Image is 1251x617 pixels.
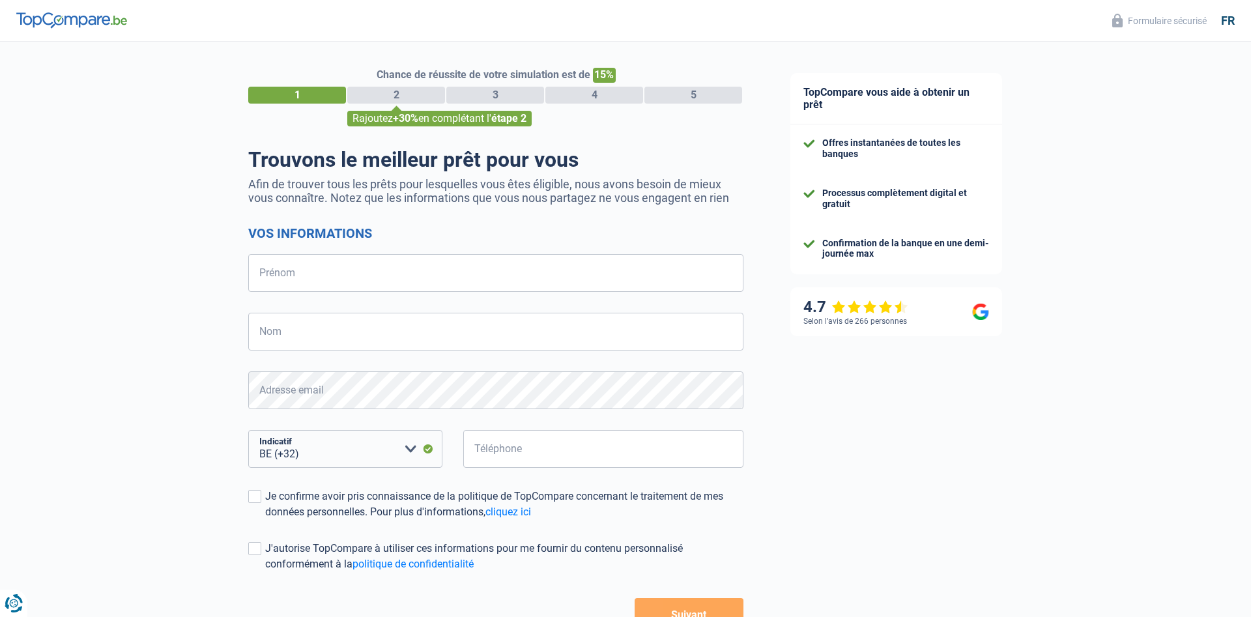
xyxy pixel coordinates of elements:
[393,112,418,124] span: +30%
[248,147,743,172] h1: Trouvons le meilleur prêt pour vous
[347,87,445,104] div: 2
[352,558,474,570] a: politique de confidentialité
[248,87,346,104] div: 1
[1221,14,1235,28] div: fr
[1104,10,1215,31] button: Formulaire sécurisé
[822,238,989,260] div: Confirmation de la banque en une demi-journée max
[248,177,743,205] p: Afin de trouver tous les prêts pour lesquelles vous êtes éligible, nous avons besoin de mieux vou...
[446,87,544,104] div: 3
[822,137,989,160] div: Offres instantanées de toutes les banques
[790,73,1002,124] div: TopCompare vous aide à obtenir un prêt
[803,298,908,317] div: 4.7
[463,430,743,468] input: 401020304
[347,111,532,126] div: Rajoutez en complétant l'
[545,87,643,104] div: 4
[16,12,127,28] img: TopCompare Logo
[803,317,907,326] div: Selon l’avis de 266 personnes
[377,68,590,81] span: Chance de réussite de votre simulation est de
[644,87,742,104] div: 5
[491,112,526,124] span: étape 2
[485,506,531,518] a: cliquez ici
[593,68,616,83] span: 15%
[248,225,743,241] h2: Vos informations
[265,489,743,520] div: Je confirme avoir pris connaissance de la politique de TopCompare concernant le traitement de mes...
[822,188,989,210] div: Processus complètement digital et gratuit
[265,541,743,572] div: J'autorise TopCompare à utiliser ces informations pour me fournir du contenu personnalisé conform...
